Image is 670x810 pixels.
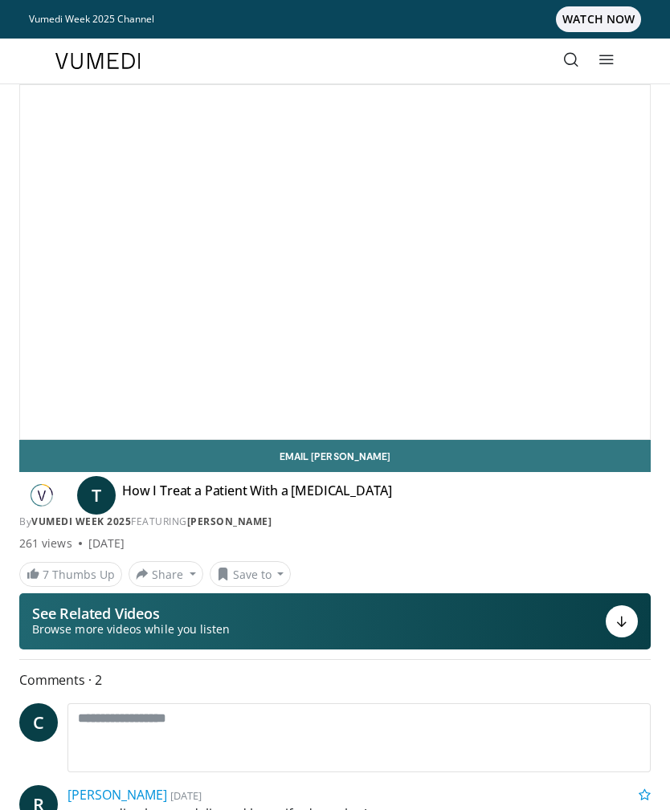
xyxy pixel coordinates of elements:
video-js: Video Player [20,85,650,439]
span: 7 [43,567,49,582]
a: Email [PERSON_NAME] [19,440,651,472]
span: WATCH NOW [556,6,641,32]
a: C [19,703,58,742]
div: By FEATURING [19,515,651,529]
small: [DATE] [170,788,202,803]
h4: How I Treat a Patient With a [MEDICAL_DATA] [122,482,392,508]
a: T [77,476,116,515]
a: [PERSON_NAME] [187,515,272,528]
img: Vumedi Week 2025 [19,482,64,508]
button: See Related Videos Browse more videos while you listen [19,593,651,649]
span: Comments 2 [19,670,651,690]
a: Vumedi Week 2025 [31,515,131,528]
p: See Related Videos [32,605,230,621]
div: [DATE] [88,535,125,552]
img: VuMedi Logo [55,53,141,69]
a: [PERSON_NAME] [67,786,167,804]
span: 261 views [19,535,72,552]
span: Browse more videos while you listen [32,621,230,637]
a: Vumedi Week 2025 ChannelWATCH NOW [29,6,641,32]
button: Share [129,561,203,587]
button: Save to [210,561,292,587]
a: 7 Thumbs Up [19,562,122,587]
